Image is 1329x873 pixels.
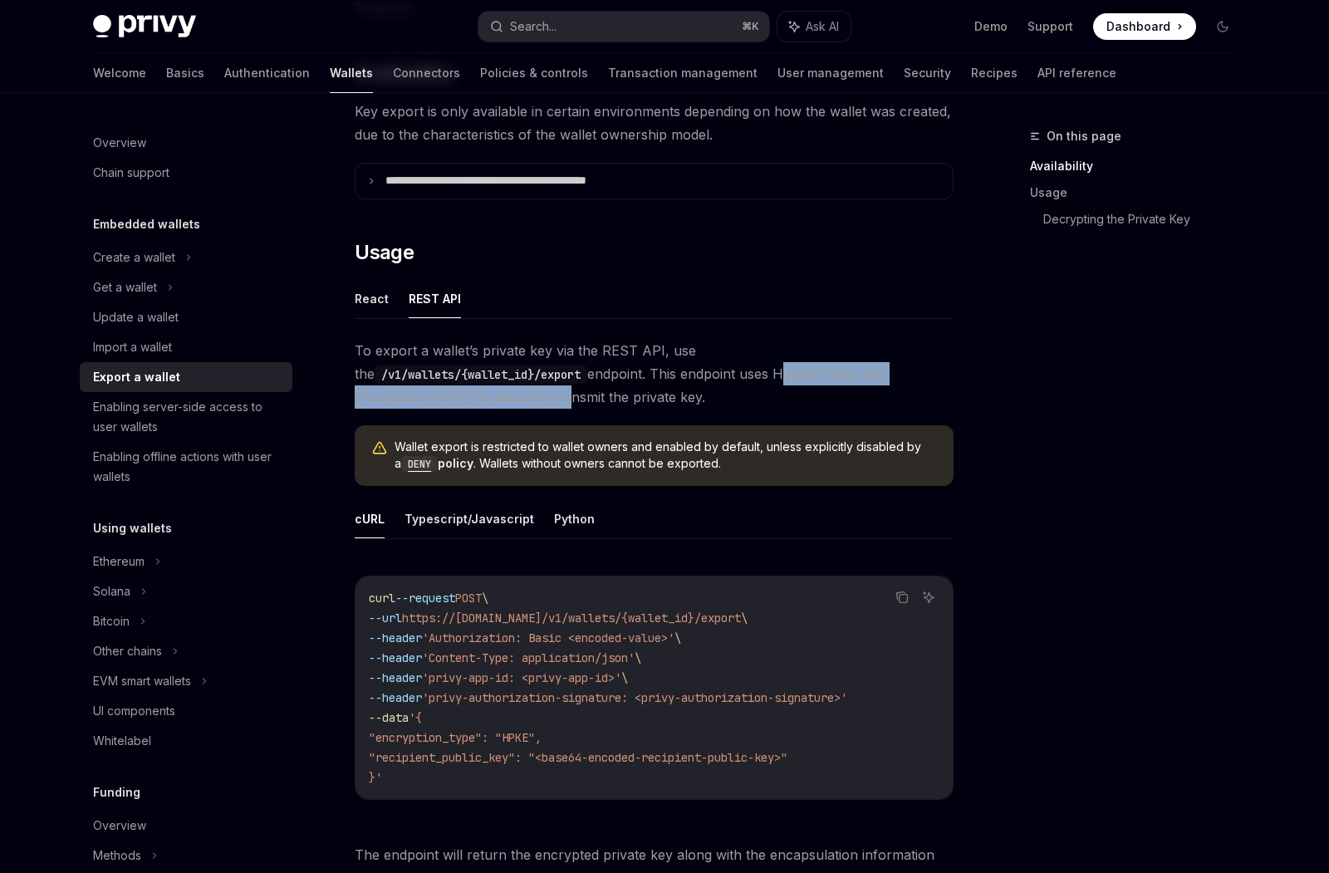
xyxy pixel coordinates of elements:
[93,447,282,487] div: Enabling offline actions with user wallets
[330,53,373,93] a: Wallets
[1037,53,1116,93] a: API reference
[1043,206,1249,233] a: Decrypting the Private Key
[355,239,414,266] span: Usage
[741,611,748,625] span: \
[1047,126,1121,146] span: On this page
[369,730,542,745] span: "encryption_type": "HPKE",
[1106,18,1170,35] span: Dashboard
[409,279,461,318] button: REST API
[355,279,389,318] button: React
[422,630,674,645] span: 'Authorization: Basic <encoded-value>'
[93,307,179,327] div: Update a wallet
[93,277,157,297] div: Get a wallet
[80,332,292,362] a: Import a wallet
[369,650,422,665] span: --header
[395,439,937,473] span: Wallet export is restricted to wallet owners and enabled by default, unless explicitly disabled b...
[674,630,681,645] span: \
[777,12,851,42] button: Ask AI
[1030,179,1249,206] a: Usage
[93,163,169,183] div: Chain support
[369,591,395,606] span: curl
[355,339,954,409] span: To export a wallet’s private key via the REST API, use the endpoint. This endpoint uses Hybrid Pu...
[355,499,385,538] button: cURL
[1027,18,1073,35] a: Support
[974,18,1008,35] a: Demo
[409,710,422,725] span: '{
[635,650,641,665] span: \
[93,641,162,661] div: Other chains
[369,770,382,785] span: }'
[166,53,204,93] a: Basics
[80,442,292,492] a: Enabling offline actions with user wallets
[369,630,422,645] span: --header
[608,53,758,93] a: Transaction management
[455,591,482,606] span: POST
[395,591,455,606] span: --request
[401,456,473,470] a: DENYpolicy
[422,670,621,685] span: 'privy-app-id: <privy-app-id>'
[80,158,292,188] a: Chain support
[93,581,130,601] div: Solana
[93,337,172,357] div: Import a wallet
[93,611,130,631] div: Bitcoin
[80,302,292,332] a: Update a wallet
[93,248,175,267] div: Create a wallet
[971,53,1018,93] a: Recipes
[371,440,388,457] svg: Warning
[93,731,151,751] div: Whitelabel
[93,367,180,387] div: Export a wallet
[93,552,145,571] div: Ethereum
[478,12,769,42] button: Search...⌘K
[904,53,951,93] a: Security
[93,671,191,691] div: EVM smart wallets
[93,15,196,38] img: dark logo
[1209,13,1236,40] button: Toggle dark mode
[369,611,402,625] span: --url
[480,53,588,93] a: Policies & controls
[422,690,847,705] span: 'privy-authorization-signature: <privy-authorization-signature>'
[510,17,557,37] div: Search...
[393,53,460,93] a: Connectors
[554,499,595,538] button: Python
[402,611,741,625] span: https://[DOMAIN_NAME]/v1/wallets/{wallet_id}/export
[369,750,787,765] span: "recipient_public_key": "<base64-encoded-recipient-public-key>"
[80,811,292,841] a: Overview
[375,365,587,384] code: /v1/wallets/{wallet_id}/export
[93,846,141,866] div: Methods
[1093,13,1196,40] a: Dashboard
[369,670,422,685] span: --header
[93,53,146,93] a: Welcome
[93,214,200,234] h5: Embedded wallets
[621,670,628,685] span: \
[93,701,175,721] div: UI components
[80,392,292,442] a: Enabling server-side access to user wallets
[93,518,172,538] h5: Using wallets
[355,100,954,146] span: Key export is only available in certain environments depending on how the wallet was created, due...
[918,586,939,608] button: Ask AI
[742,20,759,33] span: ⌘ K
[80,696,292,726] a: UI components
[777,53,884,93] a: User management
[80,128,292,158] a: Overview
[422,650,635,665] span: 'Content-Type: application/json'
[369,690,422,705] span: --header
[93,133,146,153] div: Overview
[93,816,146,836] div: Overview
[401,456,438,473] code: DENY
[80,362,292,392] a: Export a wallet
[482,591,488,606] span: \
[224,53,310,93] a: Authentication
[80,726,292,756] a: Whitelabel
[93,397,282,437] div: Enabling server-side access to user wallets
[93,782,140,802] h5: Funding
[1030,153,1249,179] a: Availability
[369,710,409,725] span: --data
[891,586,913,608] button: Copy the contents from the code block
[806,18,839,35] span: Ask AI
[405,499,534,538] button: Typescript/Javascript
